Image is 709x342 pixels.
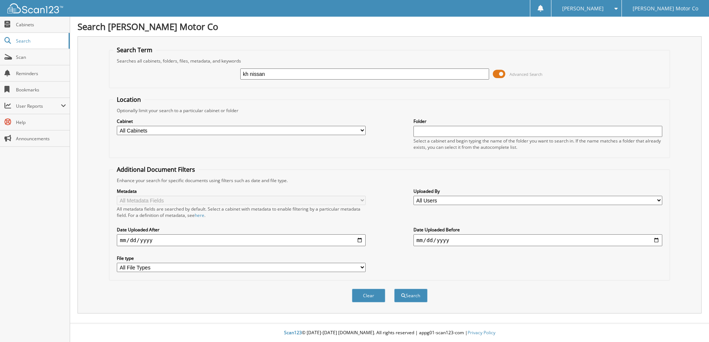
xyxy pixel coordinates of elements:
span: Cabinets [16,21,66,28]
div: Searches all cabinets, folders, files, metadata, and keywords [113,58,666,64]
span: Help [16,119,66,125]
button: Search [394,289,428,302]
input: start [117,234,366,246]
span: Scan123 [284,329,302,336]
label: Date Uploaded Before [413,227,662,233]
label: Metadata [117,188,366,194]
a: Privacy Policy [468,329,495,336]
label: Uploaded By [413,188,662,194]
legend: Search Term [113,46,156,54]
iframe: Chat Widget [672,306,709,342]
span: Search [16,38,65,44]
span: Scan [16,54,66,60]
span: Advanced Search [510,71,543,77]
span: Announcements [16,135,66,142]
span: [PERSON_NAME] Motor Co [633,6,698,11]
button: Clear [352,289,385,302]
label: Cabinet [117,118,366,124]
span: User Reports [16,103,61,109]
legend: Additional Document Filters [113,165,199,174]
img: scan123-logo-white.svg [7,3,63,13]
label: Folder [413,118,662,124]
div: All metadata fields are searched by default. Select a cabinet with metadata to enable filtering b... [117,206,366,218]
div: Select a cabinet and begin typing the name of the folder you want to search in. If the name match... [413,138,662,150]
a: here [195,212,204,218]
label: Date Uploaded After [117,227,366,233]
div: Enhance your search for specific documents using filters such as date and file type. [113,177,666,184]
span: Reminders [16,70,66,77]
div: © [DATE]-[DATE] [DOMAIN_NAME]. All rights reserved | appg01-scan123-com | [70,324,709,342]
input: end [413,234,662,246]
span: Bookmarks [16,87,66,93]
h1: Search [PERSON_NAME] Motor Co [78,20,702,33]
span: [PERSON_NAME] [562,6,604,11]
div: Optionally limit your search to a particular cabinet or folder [113,107,666,114]
legend: Location [113,95,145,104]
label: File type [117,255,366,261]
